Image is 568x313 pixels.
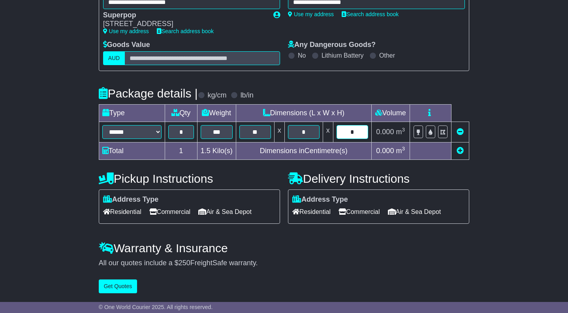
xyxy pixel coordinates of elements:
td: 1 [165,142,197,159]
a: Search address book [157,28,214,34]
td: Volume [371,104,410,122]
span: 250 [179,259,190,267]
span: m [396,128,405,136]
a: Use my address [103,28,149,34]
h4: Warranty & Insurance [99,242,470,255]
label: Other [379,52,395,59]
a: Remove this item [457,128,464,136]
span: m [396,147,405,155]
sup: 3 [402,127,405,133]
label: AUD [103,51,125,65]
button: Get Quotes [99,279,137,293]
div: [STREET_ADDRESS] [103,20,265,28]
label: No [298,52,306,59]
h4: Package details | [99,87,198,100]
span: Commercial [339,206,380,218]
span: © One World Courier 2025. All rights reserved. [99,304,213,310]
label: Lithium Battery [322,52,364,59]
td: Dimensions (L x W x H) [236,104,371,122]
span: 1.5 [201,147,211,155]
span: Residential [292,206,331,218]
label: Goods Value [103,41,150,49]
div: All our quotes include a $ FreightSafe warranty. [99,259,470,268]
td: Type [99,104,165,122]
span: Air & Sea Depot [388,206,441,218]
td: Weight [197,104,236,122]
span: Air & Sea Depot [198,206,252,218]
label: Address Type [103,195,159,204]
label: Address Type [292,195,348,204]
span: 0.000 [376,147,394,155]
span: Residential [103,206,141,218]
label: kg/cm [208,91,227,100]
td: Total [99,142,165,159]
h4: Delivery Instructions [288,172,469,185]
span: Commercial [149,206,190,218]
sup: 3 [402,146,405,152]
span: 0.000 [376,128,394,136]
a: Use my address [288,11,334,17]
td: x [323,122,333,142]
label: Any Dangerous Goods? [288,41,376,49]
td: x [274,122,284,142]
a: Search address book [342,11,399,17]
td: Qty [165,104,197,122]
a: Add new item [457,147,464,155]
td: Kilo(s) [197,142,236,159]
label: lb/in [241,91,254,100]
td: Dimensions in Centimetre(s) [236,142,371,159]
h4: Pickup Instructions [99,172,280,185]
div: Superpop [103,11,265,20]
